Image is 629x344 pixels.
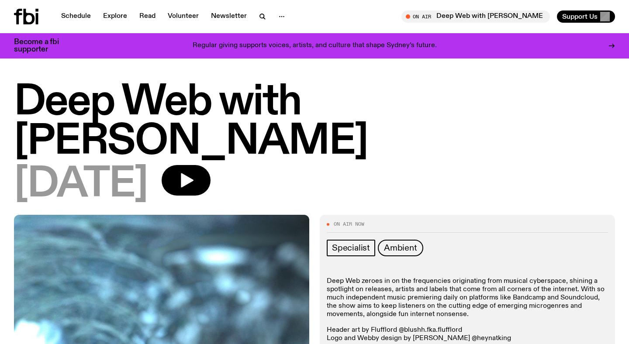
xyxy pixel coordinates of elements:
[327,277,608,319] p: Deep Web zeroes in on the frequencies originating from musical cyberspace, shining a spotlight on...
[401,10,550,23] button: On AirDeep Web with [PERSON_NAME]
[384,243,417,253] span: Ambient
[56,10,96,23] a: Schedule
[332,243,370,253] span: Specialist
[562,13,598,21] span: Support Us
[14,38,70,53] h3: Become a fbi supporter
[334,222,364,227] span: On Air Now
[206,10,252,23] a: Newsletter
[98,10,132,23] a: Explore
[193,42,437,50] p: Regular giving supports voices, artists, and culture that shape Sydney’s future.
[378,240,423,256] a: Ambient
[134,10,161,23] a: Read
[162,10,204,23] a: Volunteer
[14,83,615,162] h1: Deep Web with [PERSON_NAME]
[557,10,615,23] button: Support Us
[327,240,375,256] a: Specialist
[327,326,608,343] p: Header art by Flufflord @blushh.fka.flufflord Logo and Webby design by [PERSON_NAME] @heynatking
[14,165,148,204] span: [DATE]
